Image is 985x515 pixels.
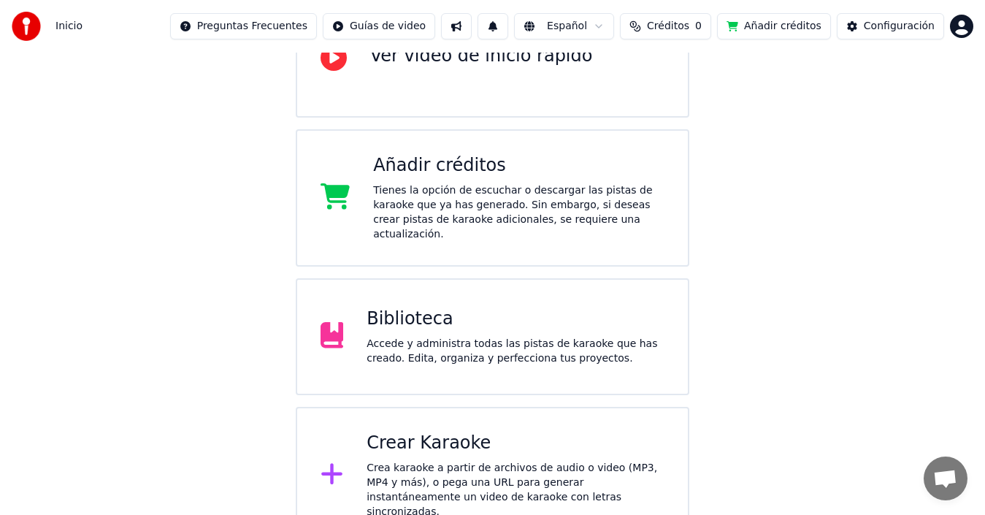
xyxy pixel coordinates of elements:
[717,13,831,39] button: Añadir créditos
[55,19,83,34] span: Inicio
[695,19,702,34] span: 0
[373,183,664,242] div: Tienes la opción de escuchar o descargar las pistas de karaoke que ya has generado. Sin embargo, ...
[837,13,944,39] button: Configuración
[864,19,935,34] div: Configuración
[323,13,435,39] button: Guías de video
[620,13,711,39] button: Créditos0
[373,154,664,178] div: Añadir créditos
[12,12,41,41] img: youka
[647,19,689,34] span: Créditos
[55,19,83,34] nav: breadcrumb
[367,337,664,366] div: Accede y administra todas las pistas de karaoke que has creado. Edita, organiza y perfecciona tus...
[370,45,593,68] div: Ver video de inicio rápido
[367,432,664,455] div: Crear Karaoke
[367,308,664,331] div: Biblioteca
[924,457,967,500] a: Chat abierto
[170,13,317,39] button: Preguntas Frecuentes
